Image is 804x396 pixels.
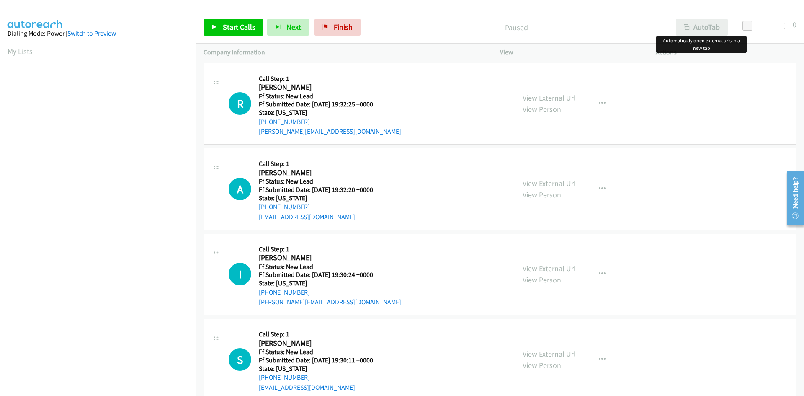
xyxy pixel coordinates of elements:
div: The call is yet to be attempted [229,178,251,200]
a: [PHONE_NUMBER] [259,288,310,296]
span: Finish [334,22,353,32]
h1: R [229,92,251,115]
h1: A [229,178,251,200]
h5: State: [US_STATE] [259,109,401,117]
a: View External Url [523,349,576,359]
h2: [PERSON_NAME] [259,253,384,263]
h5: Ff Status: New Lead [259,263,401,271]
h5: Call Step: 1 [259,160,384,168]
h5: State: [US_STATE] [259,279,401,287]
h1: S [229,348,251,371]
a: [PERSON_NAME][EMAIL_ADDRESS][DOMAIN_NAME] [259,298,401,306]
h5: State: [US_STATE] [259,365,384,373]
button: AutoTab [676,19,728,36]
a: View External Url [523,179,576,188]
div: The call is yet to be attempted [229,92,251,115]
h5: Ff Status: New Lead [259,177,384,186]
p: Actions [656,47,796,57]
h5: Ff Submitted Date: [DATE] 19:32:20 +0000 [259,186,384,194]
a: View Person [523,190,561,199]
span: Start Calls [223,22,255,32]
a: View Person [523,104,561,114]
h5: Ff Submitted Date: [DATE] 19:30:24 +0000 [259,271,401,279]
div: The call is yet to be attempted [229,263,251,285]
h5: Call Step: 1 [259,330,384,339]
p: Paused [372,22,661,33]
a: [EMAIL_ADDRESS][DOMAIN_NAME] [259,213,355,221]
a: [EMAIL_ADDRESS][DOMAIN_NAME] [259,383,355,391]
h2: [PERSON_NAME] [259,339,384,348]
div: Delay between calls (in seconds) [747,23,785,29]
button: Next [267,19,309,36]
a: [PHONE_NUMBER] [259,203,310,211]
a: Finish [314,19,361,36]
a: [PHONE_NUMBER] [259,118,310,126]
div: Dialing Mode: Power | [8,28,188,39]
div: 0 [793,19,796,30]
iframe: Resource Center [780,165,804,231]
h2: [PERSON_NAME] [259,83,384,92]
a: View External Url [523,93,576,103]
h2: [PERSON_NAME] [259,168,384,178]
a: [PHONE_NUMBER] [259,373,310,381]
h5: State: [US_STATE] [259,194,384,202]
div: The call is yet to be attempted [229,348,251,371]
h5: Call Step: 1 [259,75,401,83]
a: Start Calls [204,19,263,36]
p: Company Information [204,47,485,57]
a: View Person [523,275,561,285]
a: Switch to Preview [67,29,116,37]
h5: Ff Submitted Date: [DATE] 19:30:11 +0000 [259,356,384,365]
span: Next [286,22,301,32]
h1: I [229,263,251,285]
a: View Person [523,360,561,370]
p: View [500,47,641,57]
h5: Ff Submitted Date: [DATE] 19:32:25 +0000 [259,100,401,109]
a: View External Url [523,264,576,273]
div: Automatically open external urls in a new tab [656,36,747,53]
h5: Ff Status: New Lead [259,348,384,356]
h5: Call Step: 1 [259,245,401,254]
a: My Lists [8,47,33,56]
a: [PERSON_NAME][EMAIL_ADDRESS][DOMAIN_NAME] [259,127,401,135]
h5: Ff Status: New Lead [259,92,401,101]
